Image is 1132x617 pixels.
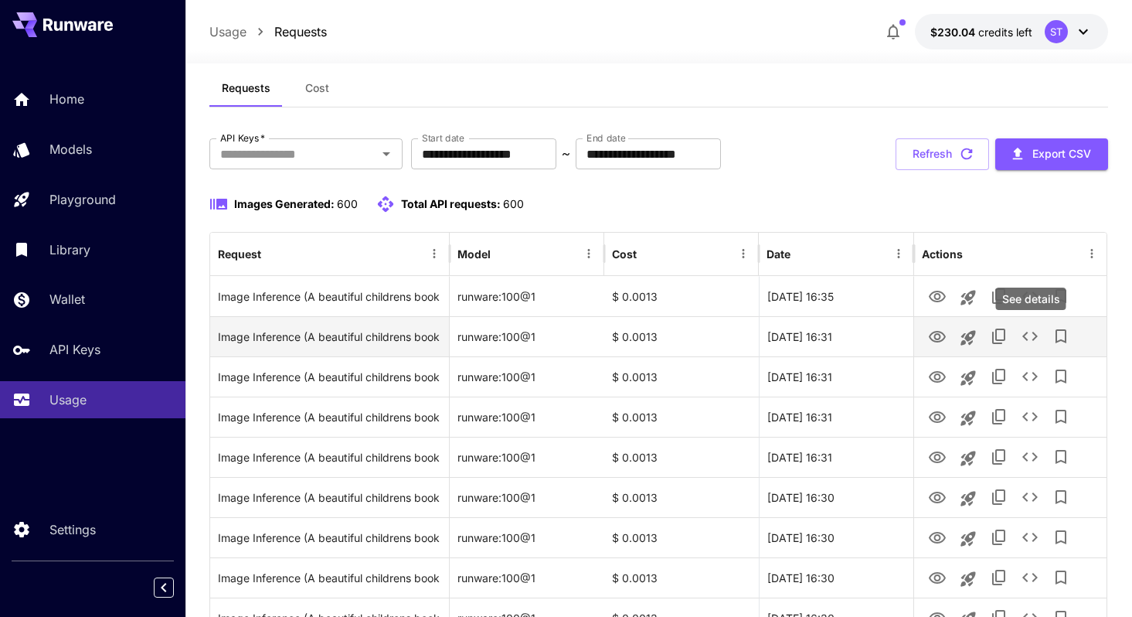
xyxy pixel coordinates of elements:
div: 24 Jul, 2025 16:31 [759,316,913,356]
span: Requests [222,81,270,95]
div: ST [1045,20,1068,43]
button: View Image [922,441,953,472]
button: See details [1015,361,1045,392]
div: runware:100@1 [450,316,604,356]
div: $ 0.0013 [604,397,759,437]
div: Model [457,247,491,261]
button: Copy TaskUUID [984,361,1015,392]
button: Launch in playground [953,282,984,313]
div: Collapse sidebar [165,574,185,602]
button: View Image [922,401,953,432]
span: $230.04 [930,26,978,39]
button: Sort [638,243,660,264]
button: See details [1015,482,1045,513]
button: View Image [922,320,953,352]
div: $ 0.0013 [604,276,759,316]
p: Home [49,90,84,108]
div: Click to copy prompt [218,317,442,356]
div: Click to copy prompt [218,277,442,316]
p: Wallet [49,290,85,308]
span: Cost [305,81,329,95]
div: Click to copy prompt [218,357,442,397]
button: Menu [733,243,754,264]
span: credits left [978,26,1032,39]
span: 600 [337,197,358,210]
div: $230.038 [930,24,1032,40]
button: View Image [922,280,953,312]
button: View Image [922,561,953,593]
button: Sort [792,243,814,264]
div: Actions [922,247,963,261]
label: End date [586,131,625,145]
button: Add to library [1045,281,1076,312]
div: Click to copy prompt [218,558,442,598]
div: $ 0.0013 [604,356,759,397]
button: Launch in playground [953,322,984,353]
button: Copy TaskUUID [984,281,1015,312]
div: Click to copy prompt [218,438,442,477]
div: runware:100@1 [450,557,604,598]
button: Launch in playground [953,564,984,595]
p: Library [49,240,90,259]
button: Collapse sidebar [154,578,174,598]
button: Copy TaskUUID [984,441,1015,472]
button: See details [1015,281,1045,312]
p: Settings [49,520,96,539]
div: 24 Jul, 2025 16:30 [759,517,913,557]
span: Total API requests: [401,197,501,210]
button: Refresh [896,138,989,170]
div: Cost [612,247,637,261]
p: Usage [49,390,87,409]
label: API Keys [220,131,265,145]
div: runware:100@1 [450,437,604,477]
div: Date [767,247,790,261]
div: 24 Jul, 2025 16:31 [759,356,913,397]
button: Menu [1081,243,1103,264]
div: runware:100@1 [450,276,604,316]
button: Launch in playground [953,403,984,434]
button: Launch in playground [953,523,984,554]
button: Menu [423,243,445,264]
div: runware:100@1 [450,397,604,437]
div: 24 Jul, 2025 16:31 [759,437,913,477]
button: Add to library [1045,401,1076,432]
button: View Image [922,481,953,513]
button: Sort [492,243,514,264]
button: See details [1015,401,1045,432]
button: Add to library [1045,562,1076,593]
button: Copy TaskUUID [984,321,1015,352]
div: Click to copy prompt [218,478,442,517]
button: Add to library [1045,321,1076,352]
div: Request [218,247,261,261]
div: $ 0.0013 [604,316,759,356]
button: Copy TaskUUID [984,482,1015,513]
p: Playground [49,190,116,209]
div: Click to copy prompt [218,518,442,557]
button: Sort [263,243,284,264]
button: Copy TaskUUID [984,562,1015,593]
div: 24 Jul, 2025 16:30 [759,477,913,517]
nav: breadcrumb [209,22,327,41]
a: Requests [274,22,327,41]
button: Launch in playground [953,363,984,394]
button: Menu [888,243,909,264]
button: Add to library [1045,361,1076,392]
button: Add to library [1045,482,1076,513]
div: 24 Jul, 2025 16:35 [759,276,913,316]
button: $230.038ST [915,14,1108,49]
div: runware:100@1 [450,517,604,557]
label: Start date [422,131,464,145]
a: Usage [209,22,246,41]
div: Click to copy prompt [218,397,442,437]
button: Menu [578,243,600,264]
span: Images Generated: [234,197,335,210]
div: runware:100@1 [450,356,604,397]
p: API Keys [49,340,100,359]
div: $ 0.0013 [604,437,759,477]
button: View Image [922,521,953,553]
button: Add to library [1045,441,1076,472]
button: Launch in playground [953,443,984,474]
p: Models [49,140,92,159]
